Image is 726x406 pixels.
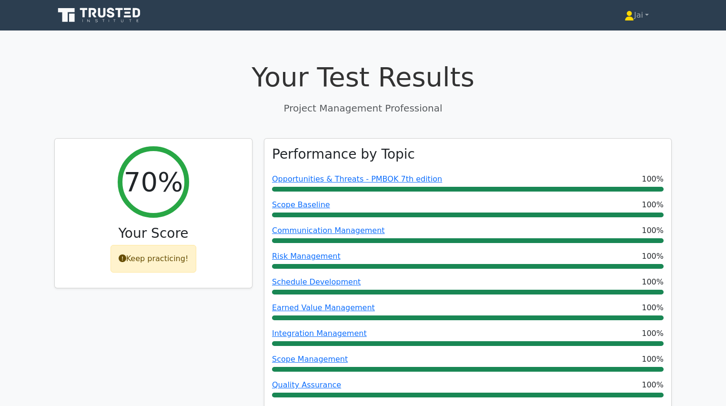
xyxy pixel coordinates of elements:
[602,6,672,25] a: Jai
[272,277,361,286] a: Schedule Development
[62,225,244,242] h3: Your Score
[124,166,183,198] h2: 70%
[642,199,664,211] span: 100%
[272,146,415,162] h3: Performance by Topic
[111,245,197,273] div: Keep practicing!
[272,226,385,235] a: Communication Management
[642,225,664,236] span: 100%
[642,276,664,288] span: 100%
[642,354,664,365] span: 100%
[54,61,672,93] h1: Your Test Results
[272,329,367,338] a: Integration Management
[642,173,664,185] span: 100%
[642,302,664,314] span: 100%
[642,328,664,339] span: 100%
[272,252,341,261] a: Risk Management
[272,303,375,312] a: Earned Value Management
[642,251,664,262] span: 100%
[54,101,672,115] p: Project Management Professional
[272,174,442,183] a: Opportunities & Threats - PMBOK 7th edition
[642,379,664,391] span: 100%
[272,200,330,209] a: Scope Baseline
[272,380,341,389] a: Quality Assurance
[272,355,348,364] a: Scope Management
